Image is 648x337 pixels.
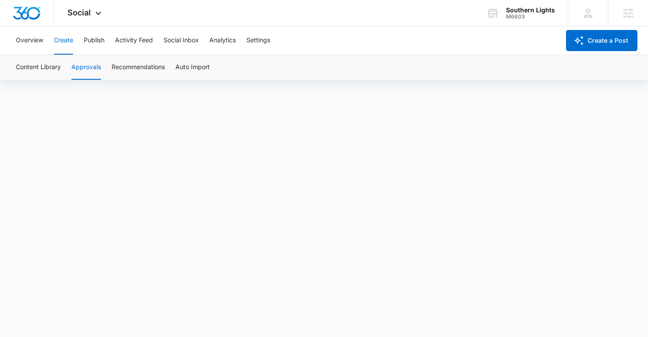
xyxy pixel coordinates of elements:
button: Social Inbox [164,26,199,55]
div: account name [506,7,555,14]
span: Social [67,8,91,17]
button: Overview [16,26,43,55]
button: Approvals [71,55,101,80]
button: Create a Post [566,30,637,51]
div: account id [506,14,555,20]
button: Auto Import [175,55,210,80]
button: Settings [246,26,270,55]
button: Create [54,26,73,55]
button: Analytics [209,26,236,55]
button: Content Library [16,55,61,80]
button: Recommendations [112,55,165,80]
button: Publish [84,26,104,55]
button: Activity Feed [115,26,153,55]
